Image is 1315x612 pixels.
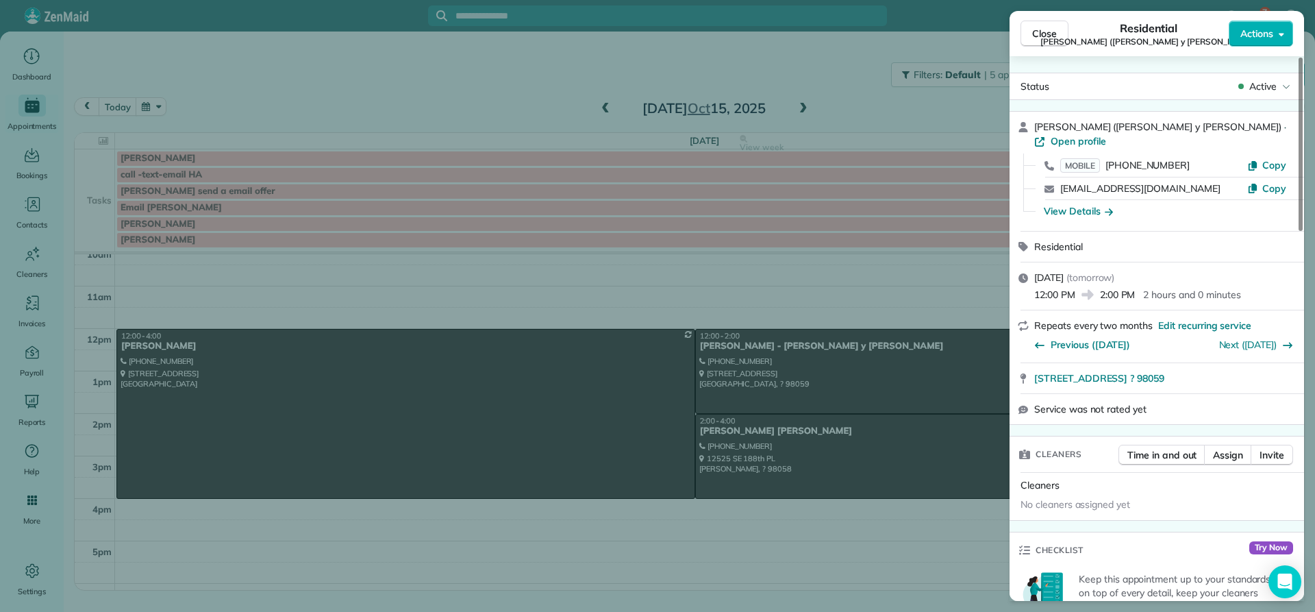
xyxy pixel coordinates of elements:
[1247,158,1286,172] button: Copy
[1034,319,1153,332] span: Repeats every two months
[1060,182,1220,195] a: [EMAIL_ADDRESS][DOMAIN_NAME]
[1281,121,1289,132] span: ·
[1034,288,1075,302] span: 12:00 PM
[1020,498,1130,511] span: No cleaners assigned yet
[1249,79,1277,93] span: Active
[1120,20,1178,36] span: Residential
[1034,134,1106,148] a: Open profile
[1262,182,1286,195] span: Copy
[1268,565,1301,598] div: Open Intercom Messenger
[1249,541,1293,555] span: Try Now
[1034,338,1130,352] button: Previous ([DATE])
[1066,271,1115,284] span: ( tomorrow )
[1060,158,1100,173] span: MOBILE
[1032,27,1057,40] span: Close
[1219,338,1294,352] button: Next ([DATE])
[1247,182,1286,195] button: Copy
[1034,271,1064,284] span: [DATE]
[1143,288,1240,302] p: 2 hours and 0 minutes
[1262,159,1286,171] span: Copy
[1060,158,1190,172] a: MOBILE[PHONE_NUMBER]
[1034,402,1147,416] span: Service was not rated yet
[1034,371,1164,385] span: [STREET_ADDRESS] ? 98059
[1040,36,1256,47] span: [PERSON_NAME] ([PERSON_NAME] y [PERSON_NAME])
[1020,479,1060,491] span: Cleaners
[1036,543,1084,557] span: Checklist
[1219,339,1277,351] a: Next ([DATE])
[1034,371,1296,385] a: [STREET_ADDRESS] ? 98059
[1044,204,1113,218] button: View Details
[1118,445,1205,465] button: Time in and out
[1105,159,1190,171] span: [PHONE_NUMBER]
[1158,319,1251,332] span: Edit recurring service
[1051,134,1106,148] span: Open profile
[1251,445,1293,465] button: Invite
[1204,445,1252,465] button: Assign
[1051,338,1130,352] span: Previous ([DATE])
[1240,27,1273,40] span: Actions
[1213,448,1243,462] span: Assign
[1020,21,1068,47] button: Close
[1034,121,1281,133] span: [PERSON_NAME] ([PERSON_NAME] y [PERSON_NAME])
[1127,448,1197,462] span: Time in and out
[1020,80,1049,93] span: Status
[1036,448,1081,461] span: Cleaners
[1034,241,1083,253] span: Residential
[1260,448,1284,462] span: Invite
[1100,288,1136,302] span: 2:00 PM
